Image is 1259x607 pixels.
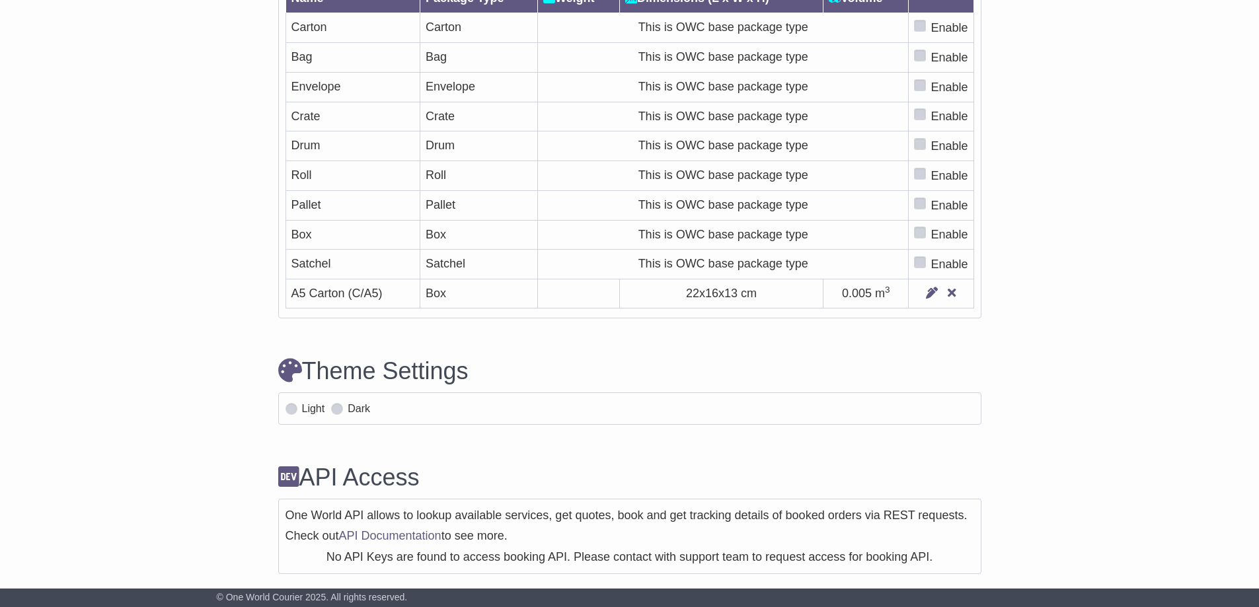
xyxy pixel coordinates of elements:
td: A5 Carton (C/A5) [286,279,420,308]
td: Box [420,279,537,308]
td: This is OWC base package type [537,250,909,279]
span: m [875,287,890,300]
label: Enable [931,79,968,96]
td: Carton [286,13,420,43]
td: Drum [286,131,420,161]
td: Roll [420,161,537,191]
div: x x [625,285,818,303]
td: Crate [286,102,420,131]
td: This is OWC base package type [537,13,909,43]
td: Drum [420,131,537,161]
td: Crate [420,102,537,131]
label: Enable [931,226,968,244]
div: No API Keys are found to access booking API. Please contact with support team to request access f... [286,550,974,565]
td: Box [420,220,537,250]
label: Enable [931,49,968,67]
label: Enable [931,167,968,185]
span: 13 [724,287,738,300]
td: This is OWC base package type [537,43,909,73]
sup: 3 [885,285,890,295]
span: cm [741,287,757,300]
td: Carton [420,13,537,43]
td: Satchel [420,250,537,279]
td: This is OWC base package type [537,161,909,191]
td: Bag [420,43,537,73]
td: This is OWC base package type [537,131,909,161]
td: Satchel [286,250,420,279]
td: Roll [286,161,420,191]
td: Bag [286,43,420,73]
h3: Theme Settings [278,358,981,384]
span: 22 [686,287,699,300]
h3: API Access [278,464,981,491]
label: Dark [348,402,370,415]
label: Enable [931,197,968,215]
td: Box [286,220,420,250]
span: 16 [705,287,718,300]
label: Enable [931,137,968,155]
label: Enable [931,108,968,125]
p: One World API allows to lookup available services, get quotes, book and get tracking details of b... [286,509,974,523]
p: Check out to see more. [286,529,974,544]
td: This is OWC base package type [537,72,909,102]
td: Envelope [420,72,537,102]
a: API Documentation [339,529,441,542]
span: 0.005 [842,287,872,300]
span: © One World Courier 2025. All rights reserved. [217,592,408,602]
td: This is OWC base package type [537,190,909,220]
td: Envelope [286,72,420,102]
label: Enable [931,256,968,273]
label: Light [302,402,325,415]
td: This is OWC base package type [537,220,909,250]
label: Enable [931,19,968,37]
td: Pallet [286,190,420,220]
td: Pallet [420,190,537,220]
td: This is OWC base package type [537,102,909,131]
